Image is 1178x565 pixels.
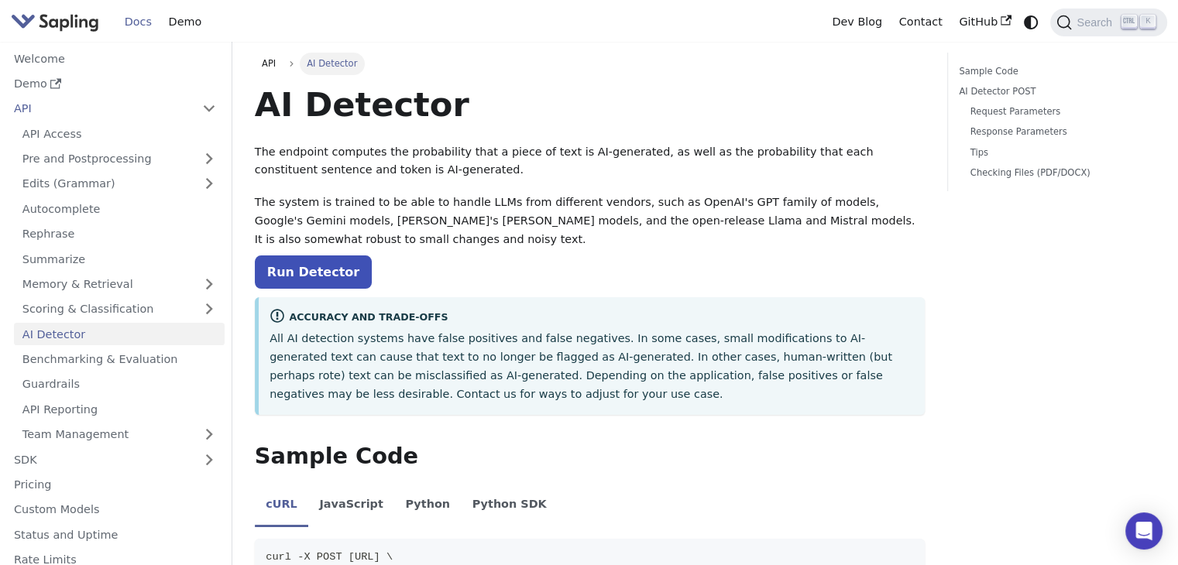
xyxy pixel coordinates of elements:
[5,98,194,120] a: API
[11,11,99,33] img: Sapling.ai
[255,255,372,289] a: Run Detector
[950,10,1019,34] a: GitHub
[11,11,105,33] a: Sapling.ai
[308,485,394,528] li: JavaScript
[14,348,225,371] a: Benchmarking & Evaluation
[14,298,225,320] a: Scoring & Classification
[970,125,1145,139] a: Response Parameters
[255,485,308,528] li: cURL
[14,273,225,296] a: Memory & Retrieval
[970,104,1145,119] a: Request Parameters
[14,423,225,446] a: Team Management
[1050,9,1166,36] button: Search (Ctrl+K)
[194,98,225,120] button: Collapse sidebar category 'API'
[255,143,925,180] p: The endpoint computes the probability that a piece of text is AI-generated, as well as the probab...
[116,10,160,34] a: Docs
[5,523,225,546] a: Status and Uptime
[270,308,914,327] div: Accuracy and Trade-offs
[1072,16,1121,29] span: Search
[160,10,210,34] a: Demo
[14,398,225,420] a: API Reporting
[262,58,276,69] span: API
[266,551,393,563] span: curl -X POST [URL] \
[891,10,951,34] a: Contact
[255,53,283,74] a: API
[14,122,225,145] a: API Access
[394,485,461,528] li: Python
[14,373,225,395] a: Guardrails
[194,448,225,471] button: Expand sidebar category 'SDK'
[959,64,1150,79] a: Sample Code
[255,193,925,248] p: The system is trained to be able to handle LLMs from different vendors, such as OpenAI's GPT fami...
[1140,15,1156,29] kbd: K
[14,248,225,270] a: Summarize
[255,84,925,125] h1: AI Detector
[1125,512,1163,550] div: Open Intercom Messenger
[1020,11,1042,33] button: Switch between dark and light mode (currently system mode)
[970,146,1145,160] a: Tips
[14,223,225,245] a: Rephrase
[270,330,914,403] p: All AI detection systems have false positives and false negatives. In some cases, small modificat...
[255,53,925,74] nav: Breadcrumbs
[5,448,194,471] a: SDK
[300,53,365,74] span: AI Detector
[959,84,1150,99] a: AI Detector POST
[5,474,225,496] a: Pricing
[14,323,225,345] a: AI Detector
[5,47,225,70] a: Welcome
[14,197,225,220] a: Autocomplete
[14,173,225,195] a: Edits (Grammar)
[5,73,225,95] a: Demo
[461,485,558,528] li: Python SDK
[823,10,890,34] a: Dev Blog
[255,443,925,471] h2: Sample Code
[14,148,225,170] a: Pre and Postprocessing
[5,498,225,521] a: Custom Models
[970,166,1145,180] a: Checking Files (PDF/DOCX)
